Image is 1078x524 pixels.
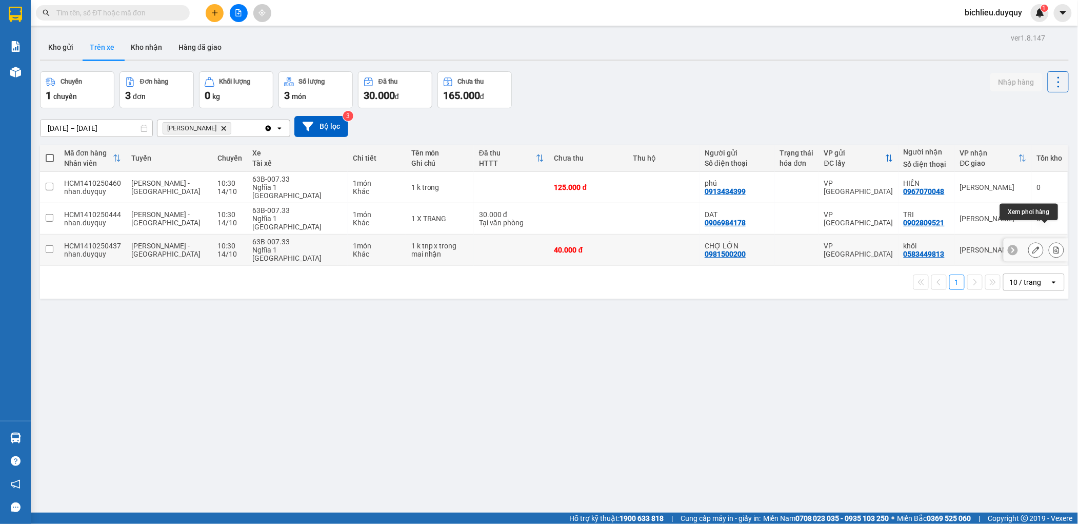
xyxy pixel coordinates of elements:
div: HCM1410250437 [64,242,121,250]
div: 1 món [353,179,401,187]
span: copyright [1021,515,1028,522]
span: question-circle [11,456,21,466]
div: HCM1410250444 [64,210,121,219]
span: Vĩnh Kim, close by backspace [163,122,231,134]
div: 1 X TRANG [411,215,469,223]
button: Khối lượng0kg [199,71,273,108]
div: Thu hộ [633,154,695,162]
span: 3 [284,89,290,102]
span: plus [211,9,218,16]
button: Đã thu30.000đ [358,71,432,108]
div: 40.000 đ [554,246,623,254]
span: Cung cấp máy in - giấy in: [681,513,761,524]
div: 10 / trang [1010,277,1042,287]
div: 0913434399 [705,187,746,196]
img: solution-icon [10,41,21,52]
div: 14/10 [217,219,242,227]
div: 0981500200 [705,250,746,258]
button: aim [253,4,271,22]
span: file-add [235,9,242,16]
div: Số điện thoại [904,160,950,168]
img: icon-new-feature [1035,8,1045,17]
div: phú [705,179,770,187]
div: mai nhận [411,250,469,258]
span: 30.000 [364,89,395,102]
div: Nhân viên [64,159,113,167]
svg: Delete [221,125,227,131]
div: ĐC lấy [824,159,885,167]
svg: open [275,124,284,132]
div: Ghi chú [411,159,469,167]
span: [PERSON_NAME] - [GEOGRAPHIC_DATA] [131,210,201,227]
button: Nhập hàng [990,73,1043,91]
div: Sửa đơn hàng [1028,242,1044,258]
span: | [671,513,673,524]
button: plus [206,4,224,22]
button: file-add [230,4,248,22]
span: | [979,513,981,524]
button: Kho nhận [123,35,170,60]
span: đ [395,92,399,101]
span: đơn [133,92,146,101]
div: Khác [353,219,401,227]
div: 30.000 đ [479,210,544,219]
div: Khối lượng [219,78,251,85]
span: Miền Bắc [897,513,971,524]
span: chuyến [53,92,77,101]
button: Hàng đã giao [170,35,230,60]
span: ⚪️ [892,516,895,520]
div: 0583449813 [904,250,945,258]
div: DAT [705,210,770,219]
div: HTTT [479,159,536,167]
span: 1 [46,89,51,102]
div: khôi [904,242,950,250]
div: 0967070048 [904,187,945,196]
input: Selected Vĩnh Kim. [233,123,234,133]
span: search [43,9,50,16]
div: 10:30 [217,242,242,250]
button: Kho gửi [40,35,82,60]
img: logo-vxr [9,7,22,22]
span: Vĩnh Kim [167,124,216,132]
div: ĐC giao [960,159,1019,167]
th: Toggle SortBy [819,145,899,172]
div: Khác [353,250,401,258]
div: Người nhận [904,148,950,156]
div: 1 món [353,242,401,250]
span: aim [258,9,266,16]
div: Xem phơi hàng [1000,204,1058,220]
div: hóa đơn [780,159,814,167]
div: Xe [252,149,343,157]
div: Chuyến [61,78,82,85]
span: [PERSON_NAME] - [GEOGRAPHIC_DATA] [131,179,201,196]
div: 14/10 [217,250,242,258]
th: Toggle SortBy [955,145,1032,172]
strong: 1900 633 818 [620,514,664,522]
div: 1 k tnp x trong [411,242,469,250]
span: [PERSON_NAME] - [GEOGRAPHIC_DATA] [131,242,201,258]
div: Chưa thu [554,154,623,162]
span: Hỗ trợ kỹ thuật: [569,513,664,524]
div: Chưa thu [458,78,484,85]
div: Đơn hàng [140,78,168,85]
div: VP gửi [824,149,885,157]
div: Tại văn phòng [479,219,544,227]
div: CHỢ LỚN [705,242,770,250]
div: Trạng thái [780,149,814,157]
sup: 3 [343,111,353,121]
button: Trên xe [82,35,123,60]
div: 14/10 [217,187,242,196]
div: [PERSON_NAME] [960,215,1027,223]
div: 0902809521 [904,219,945,227]
div: 63B-007.33 [252,206,343,215]
strong: 0708 023 035 - 0935 103 250 [795,514,889,522]
div: Số điện thoại [705,159,770,167]
span: 1 [1043,5,1046,12]
div: nhan.duyquy [64,219,121,227]
div: ver 1.8.147 [1011,32,1046,44]
span: 165.000 [443,89,480,102]
div: Mã đơn hàng [64,149,113,157]
div: VP [GEOGRAPHIC_DATA] [824,179,893,196]
th: Toggle SortBy [59,145,126,172]
div: 1 món [353,210,401,219]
